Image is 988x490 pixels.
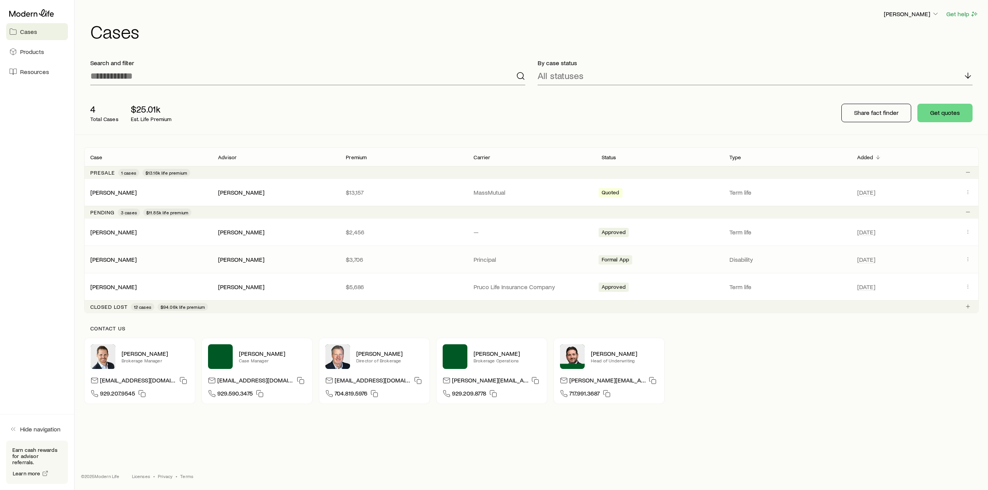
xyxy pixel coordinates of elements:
[176,473,177,479] span: •
[90,59,525,67] p: Search and filter
[100,389,135,400] span: 929.207.9545
[452,376,528,387] p: [PERSON_NAME][EMAIL_ADDRESS][DOMAIN_NAME]
[90,325,973,332] p: Contact us
[161,304,205,310] span: $94.06k life premium
[602,154,616,160] p: Status
[81,473,120,479] p: © 2025 Modern Life
[90,228,137,236] a: [PERSON_NAME]
[346,154,367,160] p: Premium
[857,256,875,263] span: [DATE]
[90,170,115,176] p: Presale
[218,154,237,160] p: Advisor
[90,304,128,310] p: Closed lost
[538,70,584,81] p: All statuses
[729,283,845,291] p: Term life
[729,228,845,236] p: Term life
[146,209,188,216] span: $11.85k life premium
[946,10,979,19] button: Get help
[602,189,619,197] span: Quoted
[602,284,626,292] span: Approved
[131,116,172,122] p: Est. Life Premium
[474,283,589,291] p: Pruco Life Insurance Company
[12,447,62,465] p: Earn cash rewards for advisor referrals.
[474,256,589,263] p: Principal
[602,256,629,264] span: Formal App
[857,154,873,160] p: Added
[346,283,461,291] p: $5,686
[854,109,898,116] p: Share fact finder
[474,357,541,364] p: Brokerage Operations
[90,154,103,160] p: Case
[560,344,585,369] img: Bryan Simmons
[884,10,939,18] p: [PERSON_NAME]
[131,104,172,115] p: $25.01k
[20,68,49,76] span: Resources
[122,357,189,364] p: Brokerage Manager
[90,104,118,115] p: 4
[841,104,911,122] button: Share fact finder
[90,256,137,263] a: [PERSON_NAME]
[218,283,264,291] div: [PERSON_NAME]
[591,357,658,364] p: Head of Underwriting
[180,473,193,479] a: Terms
[218,189,264,197] div: [PERSON_NAME]
[6,43,68,60] a: Products
[153,473,155,479] span: •
[6,421,68,438] button: Hide navigation
[325,344,350,369] img: Trey Wall
[474,228,589,236] p: —
[857,189,875,196] span: [DATE]
[239,350,306,357] p: [PERSON_NAME]
[90,209,115,216] p: Pending
[217,389,253,400] span: 929.590.3475
[729,189,845,196] p: Term life
[218,256,264,264] div: [PERSON_NAME]
[122,350,189,357] p: [PERSON_NAME]
[729,154,741,160] p: Type
[90,189,137,197] div: [PERSON_NAME]
[90,256,137,264] div: [PERSON_NAME]
[145,170,187,176] span: $13.16k life premium
[335,376,411,387] p: [EMAIL_ADDRESS][DOMAIN_NAME]
[474,154,490,160] p: Carrier
[218,228,264,236] div: [PERSON_NAME]
[91,344,115,369] img: Nick Weiler
[158,473,173,479] a: Privacy
[602,229,626,237] span: Approved
[857,228,875,236] span: [DATE]
[6,23,68,40] a: Cases
[883,10,940,19] button: [PERSON_NAME]
[452,389,486,400] span: 929.209.8778
[474,189,589,196] p: MassMutual
[90,228,137,236] div: [PERSON_NAME]
[917,104,973,122] button: Get quotes
[20,425,61,433] span: Hide navigation
[6,441,68,484] div: Earn cash rewards for advisor referrals.Learn more
[121,170,136,176] span: 1 cases
[356,357,423,364] p: Director of Brokerage
[346,228,461,236] p: $2,456
[569,376,646,387] p: [PERSON_NAME][EMAIL_ADDRESS][DOMAIN_NAME]
[356,350,423,357] p: [PERSON_NAME]
[90,22,979,40] h1: Cases
[6,63,68,80] a: Resources
[13,471,41,476] span: Learn more
[591,350,658,357] p: [PERSON_NAME]
[90,283,137,290] a: [PERSON_NAME]
[90,189,137,196] a: [PERSON_NAME]
[538,59,973,67] p: By case status
[90,116,118,122] p: Total Cases
[335,389,367,400] span: 704.819.5976
[208,344,233,369] img: Abby McGuigan
[729,256,845,263] p: Disability
[20,28,37,35] span: Cases
[857,283,875,291] span: [DATE]
[132,473,150,479] a: Licenses
[217,376,294,387] p: [EMAIL_ADDRESS][DOMAIN_NAME]
[100,376,176,387] p: [EMAIL_ADDRESS][DOMAIN_NAME]
[20,48,44,56] span: Products
[443,344,467,369] img: Ellen Wall
[239,357,306,364] p: Case Manager
[346,256,461,263] p: $3,706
